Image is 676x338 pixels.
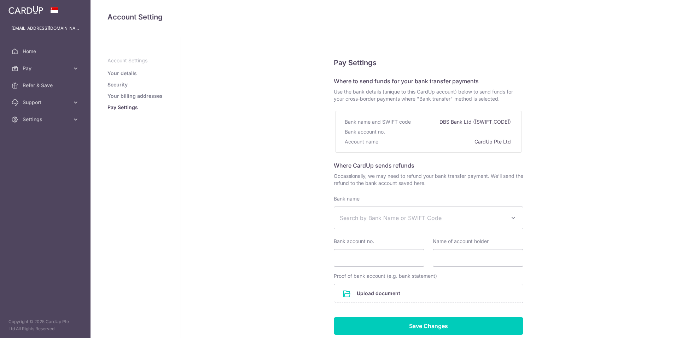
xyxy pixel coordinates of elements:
[23,116,69,123] span: Settings
[474,137,512,147] div: CardUp Pte Ltd
[107,70,137,77] a: Your details
[107,92,163,100] a: Your billing addresses
[11,25,79,32] p: [EMAIL_ADDRESS][DOMAIN_NAME]
[23,82,69,89] span: Refer & Save
[433,238,489,245] label: Name of account holder
[334,284,523,303] div: Upload document
[23,65,69,72] span: Pay
[107,57,164,64] p: Account Settings
[439,117,512,127] div: DBS Bank Ltd ([SWIFT_CODE])
[23,48,69,55] span: Home
[334,195,360,202] label: Bank name
[345,117,412,127] div: Bank name and SWIFT code
[340,214,506,222] span: Search by Bank Name or SWIFT Code
[345,137,380,147] div: Account name
[107,81,128,88] a: Security
[334,162,414,169] span: Where CardUp sends refunds
[334,88,523,102] span: Use the bank details (unique to this CardUp account) below to send funds for your cross-border pa...
[345,127,386,137] div: Bank account no.
[334,57,523,68] h5: Pay Settings
[107,13,163,21] span: translation missing: en.refund_bank_accounts.show.title.account_setting
[334,173,523,187] span: Occassionally, we may need to refund your bank transfer payment. We’ll send the refund to the ban...
[334,238,374,245] label: Bank account no.
[334,78,479,85] span: Where to send funds for your bank transfer payments
[107,104,138,111] a: Pay Settings
[23,99,69,106] span: Support
[334,272,437,280] label: Proof of bank account (e.g. bank statement)
[334,317,523,335] input: Save Changes
[8,6,43,14] img: CardUp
